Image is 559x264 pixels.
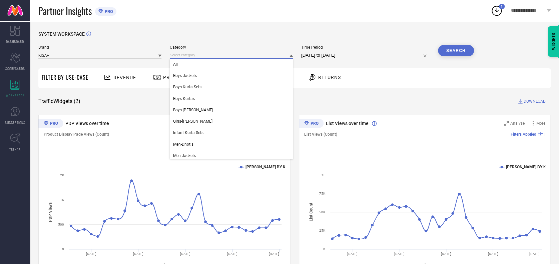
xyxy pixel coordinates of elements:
span: Pricing [163,75,184,80]
text: [PERSON_NAME] BY KISAH [245,165,295,169]
div: Boys-Jackets [170,70,293,81]
span: SUGGESTIONS [5,120,25,125]
text: [DATE] [269,252,279,256]
text: 2K [60,173,64,177]
span: Infant-Kurta Sets [173,130,203,135]
span: SYSTEM WORKSPACE [38,31,85,37]
span: DASHBOARD [6,39,24,44]
div: Girls-Kurta Sets [170,116,293,127]
span: Revenue [113,75,136,80]
text: [DATE] [488,252,498,256]
span: Category [170,45,293,50]
span: Returns [318,75,341,80]
span: Analyse [510,121,525,126]
text: 50K [319,210,326,214]
span: Traffic Widgets ( 2 ) [38,98,80,105]
span: Product Display Page Views (Count) [44,132,109,137]
text: [DATE] [347,252,357,256]
div: Premium [38,119,63,129]
tspan: PDP Views [48,202,53,222]
span: Filter By Use-Case [42,73,88,81]
span: PRO [103,9,113,14]
input: Select category [170,52,293,59]
text: [DATE] [441,252,451,256]
span: Time Period [301,45,430,50]
div: Boys-Nehru Jackets [170,104,293,116]
div: Men-Jackets [170,150,293,161]
span: Brand [38,45,161,50]
span: Boys-Kurtas [173,96,195,101]
text: [DATE] [227,252,237,256]
text: 0 [323,247,325,251]
div: Boys-Kurta Sets [170,81,293,93]
tspan: List Count [309,203,313,221]
button: Search [438,45,474,56]
span: SCORECARDS [5,66,25,71]
span: PDP Views over time [65,121,109,126]
span: 1 [501,4,503,9]
span: WORKSPACE [6,93,24,98]
div: Boys-Kurtas [170,93,293,104]
text: 1K [60,198,64,202]
span: Men-Jackets [173,153,196,158]
span: DOWNLOAD [524,98,546,105]
text: 25K [319,229,326,232]
text: 500 [58,223,64,226]
span: TRENDS [9,147,21,152]
div: Premium [299,119,324,129]
text: 0 [62,247,64,251]
div: Men-Dhotis [170,139,293,150]
span: More [536,121,545,126]
span: Boys-Jackets [173,73,197,78]
text: [DATE] [86,252,96,256]
svg: Zoom [504,121,509,126]
span: | [544,132,545,137]
span: List Views over time [326,121,369,126]
text: [PERSON_NAME] BY KISAH [506,165,555,169]
input: Select time period [301,51,430,59]
text: [DATE] [133,252,143,256]
span: Filters Applied [511,132,536,137]
span: Boys-Kurta Sets [173,85,201,89]
text: [DATE] [180,252,190,256]
div: Open download list [491,5,503,17]
text: [DATE] [394,252,404,256]
text: 75K [319,192,326,195]
span: Partner Insights [38,4,92,18]
div: Infant-Kurta Sets [170,127,293,138]
span: Girls-[PERSON_NAME] [173,119,212,124]
span: All [173,62,178,67]
span: Men-Dhotis [173,142,193,147]
span: Boys-[PERSON_NAME] [173,108,213,112]
text: [DATE] [529,252,539,256]
div: All [170,59,293,70]
text: 1L [322,173,326,177]
span: List Views (Count) [304,132,337,137]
